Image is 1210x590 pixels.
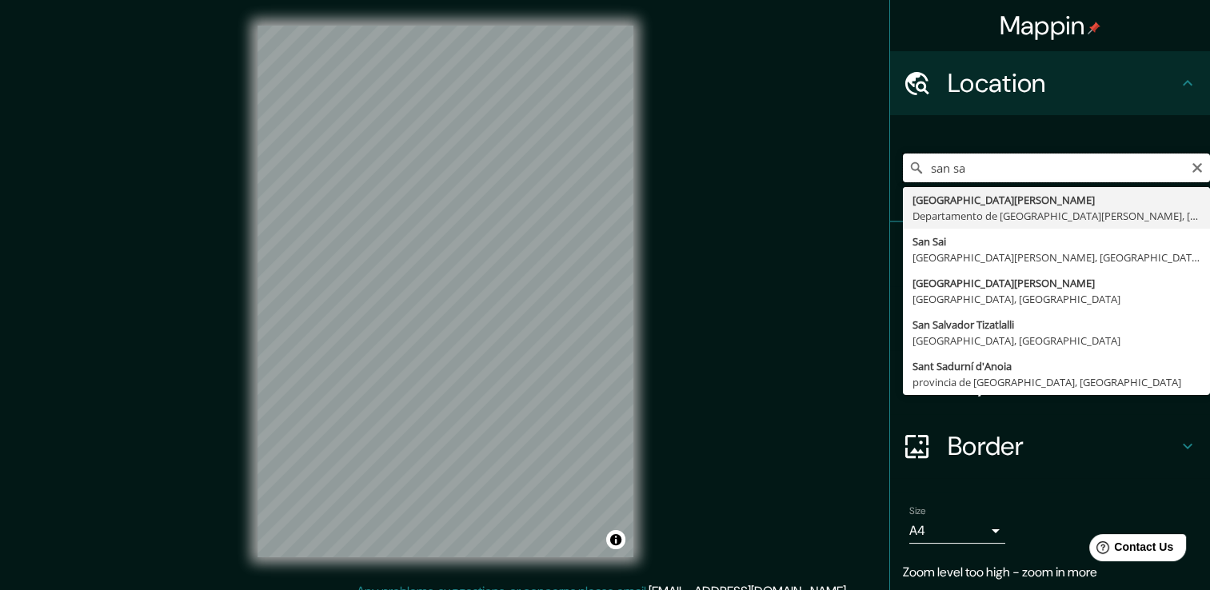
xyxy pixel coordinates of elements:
[606,530,625,549] button: Toggle attribution
[890,286,1210,350] div: Style
[890,51,1210,115] div: Location
[948,366,1178,398] h4: Layout
[912,208,1200,224] div: Departamento de [GEOGRAPHIC_DATA][PERSON_NAME], [GEOGRAPHIC_DATA][PERSON_NAME]
[1088,22,1100,34] img: pin-icon.png
[912,358,1200,374] div: Sant Sadurní d'Anoia
[903,563,1197,582] p: Zoom level too high - zoom in more
[912,317,1200,333] div: San Salvador Tizatlalli
[1068,528,1192,572] iframe: Help widget launcher
[258,26,633,557] canvas: Map
[912,249,1200,265] div: [GEOGRAPHIC_DATA][PERSON_NAME], [GEOGRAPHIC_DATA]
[912,291,1200,307] div: [GEOGRAPHIC_DATA], [GEOGRAPHIC_DATA]
[890,222,1210,286] div: Pins
[890,414,1210,478] div: Border
[909,504,926,518] label: Size
[890,350,1210,414] div: Layout
[1000,10,1101,42] h4: Mappin
[912,333,1200,349] div: [GEOGRAPHIC_DATA], [GEOGRAPHIC_DATA]
[912,374,1200,390] div: provincia de [GEOGRAPHIC_DATA], [GEOGRAPHIC_DATA]
[909,518,1005,544] div: A4
[1191,159,1204,174] button: Clear
[948,430,1178,462] h4: Border
[948,67,1178,99] h4: Location
[903,153,1210,182] input: Pick your city or area
[912,192,1200,208] div: [GEOGRAPHIC_DATA][PERSON_NAME]
[912,275,1200,291] div: [GEOGRAPHIC_DATA][PERSON_NAME]
[912,233,1200,249] div: San Sai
